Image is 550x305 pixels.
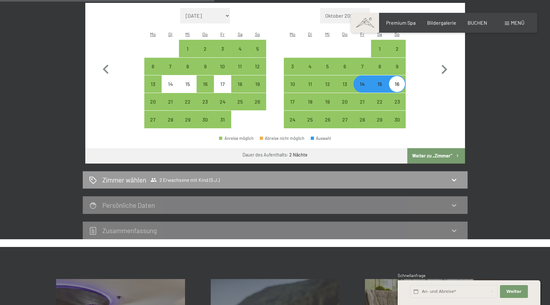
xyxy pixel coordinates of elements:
[407,148,465,164] button: Weiter zu „Zimmer“
[302,99,318,115] div: 18
[231,58,249,75] div: Anreise möglich
[388,111,406,128] div: Anreise möglich
[214,58,231,75] div: Fri Oct 10 2025
[197,75,214,93] div: Anreise möglich
[145,64,161,80] div: 6
[301,75,319,93] div: Tue Nov 11 2025
[231,75,249,93] div: Anreise möglich
[231,58,249,75] div: Sat Oct 11 2025
[371,75,388,93] div: Sat Nov 15 2025
[336,58,353,75] div: Thu Nov 06 2025
[214,75,231,93] div: Fri Oct 17 2025
[231,93,249,110] div: Sat Oct 25 2025
[179,93,196,110] div: Anreise möglich
[354,81,370,97] div: 14
[215,64,231,80] div: 10
[319,111,336,128] div: Anreise möglich
[249,58,266,75] div: Sun Oct 12 2025
[180,99,196,115] div: 22
[336,75,353,93] div: Thu Nov 13 2025
[215,46,231,62] div: 3
[249,75,266,93] div: Sun Oct 19 2025
[301,75,319,93] div: Anreise möglich
[144,75,162,93] div: Anreise möglich
[342,31,348,37] abbr: Donnerstag
[102,175,146,184] h2: Zimmer wählen
[144,111,162,128] div: Mon Oct 27 2025
[372,117,388,133] div: 29
[284,64,300,80] div: 3
[162,58,179,75] div: Anreise möglich
[353,111,371,128] div: Fri Nov 28 2025
[319,93,336,110] div: Wed Nov 19 2025
[302,64,318,80] div: 4
[197,99,213,115] div: 23
[319,75,336,93] div: Wed Nov 12 2025
[197,93,214,110] div: Anreise möglich
[372,46,388,62] div: 1
[389,64,405,80] div: 9
[214,75,231,93] div: Anreise nicht möglich
[180,117,196,133] div: 29
[231,40,249,57] div: Sat Oct 04 2025
[162,75,179,93] div: Anreise nicht möglich
[162,111,179,128] div: Tue Oct 28 2025
[214,93,231,110] div: Fri Oct 24 2025
[388,111,406,128] div: Sun Nov 30 2025
[284,111,301,128] div: Anreise möglich
[197,40,214,57] div: Thu Oct 02 2025
[360,31,364,37] abbr: Freitag
[162,117,178,133] div: 28
[249,93,266,110] div: Sun Oct 26 2025
[389,117,405,133] div: 30
[388,93,406,110] div: Anreise möglich
[162,111,179,128] div: Anreise möglich
[144,93,162,110] div: Mon Oct 20 2025
[197,111,214,128] div: Thu Oct 30 2025
[180,64,196,80] div: 8
[197,81,213,97] div: 16
[500,285,528,298] button: Weiter
[371,93,388,110] div: Sat Nov 22 2025
[214,111,231,128] div: Fri Oct 31 2025
[301,111,319,128] div: Tue Nov 25 2025
[319,81,335,97] div: 12
[386,20,416,26] a: Premium Spa
[179,75,196,93] div: Wed Oct 15 2025
[284,93,301,110] div: Anreise möglich
[371,111,388,128] div: Sat Nov 29 2025
[214,93,231,110] div: Anreise möglich
[231,75,249,93] div: Sat Oct 18 2025
[308,31,312,37] abbr: Dienstag
[232,81,248,97] div: 18
[202,31,208,37] abbr: Donnerstag
[319,64,335,80] div: 5
[215,99,231,115] div: 24
[197,64,213,80] div: 9
[388,58,406,75] div: Sun Nov 09 2025
[232,46,248,62] div: 4
[319,75,336,93] div: Anreise möglich
[388,40,406,57] div: Sun Nov 02 2025
[372,64,388,80] div: 8
[197,40,214,57] div: Anreise möglich
[284,58,301,75] div: Mon Nov 03 2025
[179,40,196,57] div: Anreise möglich
[249,64,265,80] div: 12
[220,31,224,37] abbr: Freitag
[214,40,231,57] div: Fri Oct 03 2025
[168,31,173,37] abbr: Dienstag
[388,58,406,75] div: Anreise möglich
[260,136,305,140] div: Abreise nicht möglich
[179,75,196,93] div: Anreise nicht möglich
[468,20,487,26] a: BUCHEN
[284,75,301,93] div: Mon Nov 10 2025
[144,93,162,110] div: Anreise möglich
[150,31,156,37] abbr: Montag
[302,117,318,133] div: 25
[337,81,353,97] div: 13
[179,58,196,75] div: Wed Oct 08 2025
[197,111,214,128] div: Anreise möglich
[179,40,196,57] div: Wed Oct 01 2025
[336,111,353,128] div: Thu Nov 27 2025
